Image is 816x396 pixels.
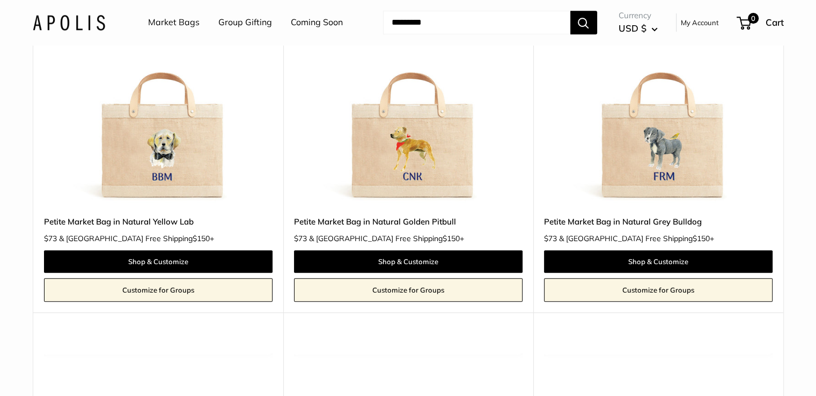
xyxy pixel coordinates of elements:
[619,23,646,34] span: USD $
[559,235,714,242] span: & [GEOGRAPHIC_DATA] Free Shipping +
[693,234,710,243] span: $150
[33,14,105,30] img: Apolis
[294,234,307,243] span: $73
[44,250,273,273] a: Shop & Customize
[619,8,658,23] span: Currency
[294,250,523,273] a: Shop & Customize
[747,13,758,24] span: 0
[619,20,658,37] button: USD $
[544,250,773,273] a: Shop & Customize
[766,17,784,28] span: Cart
[148,14,200,31] a: Market Bags
[443,234,460,243] span: $150
[294,278,523,302] a: Customize for Groups
[544,234,557,243] span: $73
[59,235,214,242] span: & [GEOGRAPHIC_DATA] Free Shipping +
[294,215,523,228] a: Petite Market Bag in Natural Golden Pitbull
[383,11,570,34] input: Search...
[44,215,273,228] a: Petite Market Bag in Natural Yellow Lab
[309,235,464,242] span: & [GEOGRAPHIC_DATA] Free Shipping +
[193,234,210,243] span: $150
[681,16,719,29] a: My Account
[218,14,272,31] a: Group Gifting
[738,14,784,31] a: 0 Cart
[570,11,597,34] button: Search
[44,278,273,302] a: Customize for Groups
[544,215,773,228] a: Petite Market Bag in Natural Grey Bulldog
[291,14,343,31] a: Coming Soon
[44,234,57,243] span: $73
[544,278,773,302] a: Customize for Groups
